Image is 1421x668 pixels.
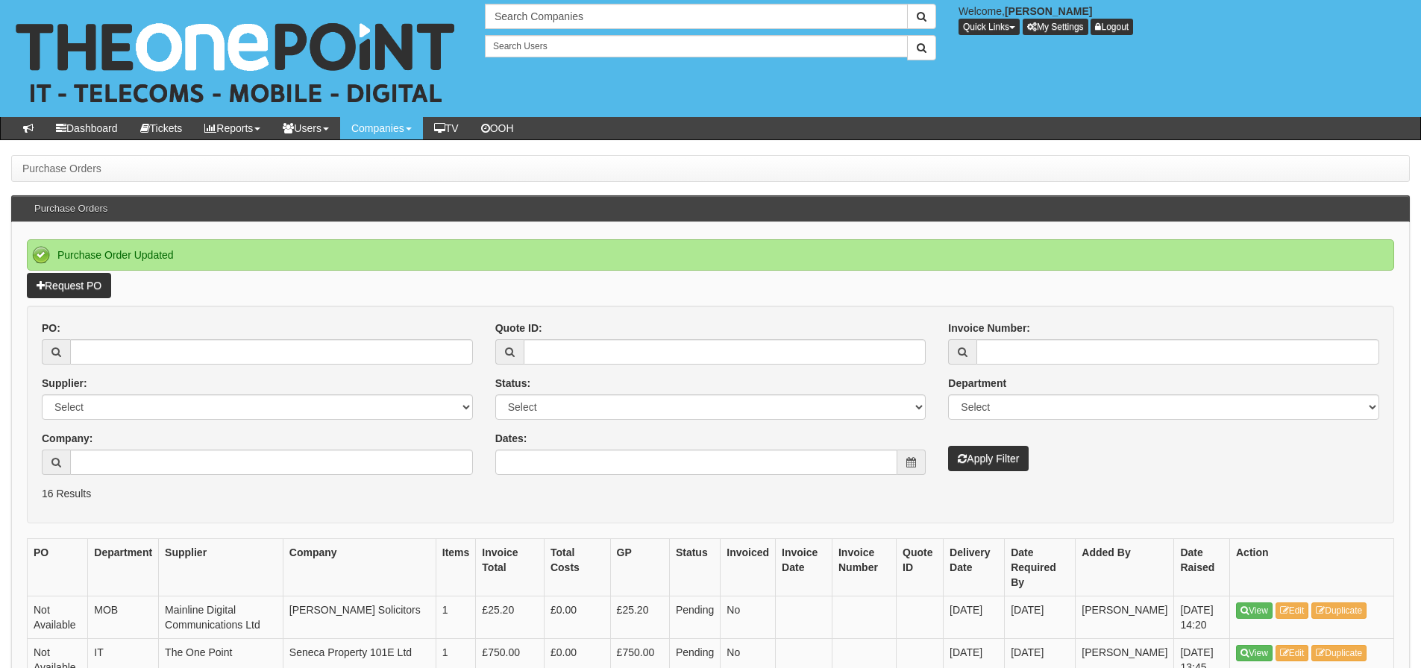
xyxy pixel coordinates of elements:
[45,117,129,139] a: Dashboard
[485,35,908,57] input: Search Users
[1276,645,1309,661] a: Edit
[1005,538,1076,596] th: Date Required By
[610,538,669,596] th: GP
[27,196,115,221] h3: Purchase Orders
[27,239,1394,271] div: Purchase Order Updated
[1023,19,1088,35] a: My Settings
[88,538,159,596] th: Department
[340,117,423,139] a: Companies
[544,596,610,638] td: £0.00
[1311,602,1367,619] a: Duplicate
[1236,645,1273,661] a: View
[42,431,92,446] label: Company:
[948,321,1030,335] label: Invoice Number:
[1236,602,1273,619] a: View
[897,538,944,596] th: Quote ID
[436,596,476,638] td: 1
[944,596,1005,638] td: [DATE]
[159,596,283,638] td: Mainline Digital Communications Ltd
[159,538,283,596] th: Supplier
[283,538,436,596] th: Company
[610,596,669,638] td: £25.20
[476,596,545,638] td: £25.20
[1091,19,1133,35] a: Logout
[948,376,1006,391] label: Department
[832,538,896,596] th: Invoice Number
[944,538,1005,596] th: Delivery Date
[1174,596,1230,638] td: [DATE] 14:20
[485,4,908,29] input: Search Companies
[436,538,476,596] th: Items
[283,596,436,638] td: [PERSON_NAME] Solicitors
[721,596,776,638] td: No
[947,4,1421,35] div: Welcome,
[669,538,720,596] th: Status
[1005,5,1092,17] b: [PERSON_NAME]
[669,596,720,638] td: Pending
[272,117,340,139] a: Users
[1076,538,1174,596] th: Added By
[495,376,530,391] label: Status:
[721,538,776,596] th: Invoiced
[470,117,525,139] a: OOH
[476,538,545,596] th: Invoice Total
[1174,538,1230,596] th: Date Raised
[28,596,88,638] td: Not Available
[423,117,470,139] a: TV
[88,596,159,638] td: MOB
[42,486,1379,501] p: 16 Results
[42,376,87,391] label: Supplier:
[1076,596,1174,638] td: [PERSON_NAME]
[959,19,1020,35] button: Quick Links
[129,117,194,139] a: Tickets
[28,538,88,596] th: PO
[776,538,832,596] th: Invoice Date
[27,273,111,298] a: Request PO
[1230,538,1394,596] th: Action
[193,117,272,139] a: Reports
[495,431,527,446] label: Dates:
[1005,596,1076,638] td: [DATE]
[42,321,60,335] label: PO:
[1276,602,1309,619] a: Edit
[544,538,610,596] th: Total Costs
[22,161,101,176] li: Purchase Orders
[1311,645,1367,661] a: Duplicate
[495,321,542,335] label: Quote ID:
[948,446,1029,471] button: Apply Filter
